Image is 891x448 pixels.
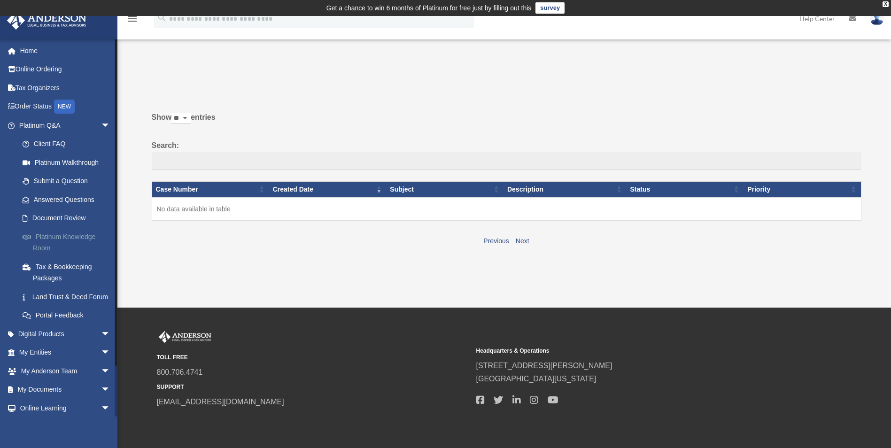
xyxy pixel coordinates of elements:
[326,2,532,14] div: Get a chance to win 6 months of Platinum for free just by filling out this
[152,152,861,170] input: Search:
[476,362,612,370] a: [STREET_ADDRESS][PERSON_NAME]
[101,399,120,418] span: arrow_drop_down
[627,181,744,197] th: Status: activate to sort column ascending
[13,227,124,257] a: Platinum Knowledge Room
[157,353,470,363] small: TOLL FREE
[4,11,89,30] img: Anderson Advisors Platinum Portal
[13,287,124,306] a: Land Trust & Deed Forum
[13,135,124,154] a: Client FAQ
[157,331,213,343] img: Anderson Advisors Platinum Portal
[7,324,124,343] a: Digital Productsarrow_drop_down
[157,368,203,376] a: 800.706.4741
[476,346,789,356] small: Headquarters & Operations
[7,380,124,399] a: My Documentsarrow_drop_down
[152,197,861,221] td: No data available in table
[101,116,120,135] span: arrow_drop_down
[7,41,124,60] a: Home
[516,237,529,245] a: Next
[152,111,861,133] label: Show entries
[744,181,861,197] th: Priority: activate to sort column ascending
[101,324,120,344] span: arrow_drop_down
[269,181,387,197] th: Created Date: activate to sort column ascending
[7,362,124,380] a: My Anderson Teamarrow_drop_down
[13,209,124,228] a: Document Review
[157,382,470,392] small: SUPPORT
[7,97,124,116] a: Order StatusNEW
[152,139,861,170] label: Search:
[386,181,504,197] th: Subject: activate to sort column ascending
[870,12,884,25] img: User Pic
[157,398,284,406] a: [EMAIL_ADDRESS][DOMAIN_NAME]
[476,375,597,383] a: [GEOGRAPHIC_DATA][US_STATE]
[13,153,124,172] a: Platinum Walkthrough
[483,237,509,245] a: Previous
[13,257,124,287] a: Tax & Bookkeeping Packages
[504,181,627,197] th: Description: activate to sort column ascending
[101,343,120,363] span: arrow_drop_down
[7,399,124,417] a: Online Learningarrow_drop_down
[535,2,565,14] a: survey
[13,306,124,325] a: Portal Feedback
[13,190,120,209] a: Answered Questions
[127,16,138,24] a: menu
[7,343,124,362] a: My Entitiesarrow_drop_down
[127,13,138,24] i: menu
[7,116,124,135] a: Platinum Q&Aarrow_drop_down
[171,113,191,124] select: Showentries
[7,78,124,97] a: Tax Organizers
[13,172,124,191] a: Submit a Question
[157,13,167,23] i: search
[54,100,75,114] div: NEW
[101,380,120,400] span: arrow_drop_down
[7,60,124,79] a: Online Ordering
[152,181,269,197] th: Case Number: activate to sort column ascending
[101,362,120,381] span: arrow_drop_down
[883,1,889,7] div: close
